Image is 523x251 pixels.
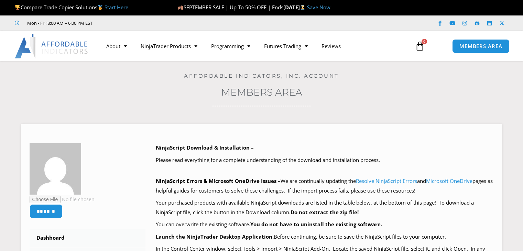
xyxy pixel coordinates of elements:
[134,38,204,54] a: NinjaTrader Products
[15,5,20,10] img: 🏆
[98,5,103,10] img: 🥇
[307,4,330,11] a: Save Now
[422,39,427,44] span: 0
[221,86,302,98] a: Members Area
[184,73,339,79] a: Affordable Indicators, Inc. Account
[459,44,502,49] span: MEMBERS AREA
[156,198,494,217] p: Your purchased products with available NinjaScript downloads are listed in the table below, at th...
[452,39,510,53] a: MEMBERS AREA
[102,20,205,26] iframe: Customer reviews powered by Trustpilot
[156,176,494,196] p: We are continually updating the and pages as helpful guides for customers to solve these challeng...
[99,38,134,54] a: About
[426,177,472,184] a: Microsoft OneDrive
[156,177,281,184] b: NinjaScript Errors & Microsoft OneDrive Issues –
[204,38,257,54] a: Programming
[156,233,274,240] b: Launch the NinjaTrader Desktop Application.
[15,4,128,11] span: Compare Trade Copier Solutions
[25,19,92,27] span: Mon - Fri: 8:00 AM – 6:00 PM EST
[156,220,494,229] p: You can overwrite the existing software.
[156,144,254,151] b: NinjaScript Download & Installation –
[283,4,307,11] strong: [DATE]
[30,143,81,195] img: ed25a9eab42ffdf9a37a2986212954c15be237000dad2a8f2dad770b8726686c
[300,5,305,10] img: ⌛
[30,229,146,247] a: Dashboard
[315,38,348,54] a: Reviews
[99,38,408,54] nav: Menu
[250,221,382,228] b: You do not have to uninstall the existing software.
[257,38,315,54] a: Futures Trading
[156,155,494,165] p: Please read everything for a complete understanding of the download and installation process.
[105,4,128,11] a: Start Here
[178,5,183,10] img: 🍂
[356,177,417,184] a: Resolve NinjaScript Errors
[405,36,435,56] a: 0
[156,232,494,242] p: Before continuing, be sure to save the NinjaScript files to your computer.
[15,34,89,58] img: LogoAI | Affordable Indicators – NinjaTrader
[291,209,359,216] b: Do not extract the zip file!
[178,4,283,11] span: SEPTEMBER SALE | Up To 50% OFF | Ends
